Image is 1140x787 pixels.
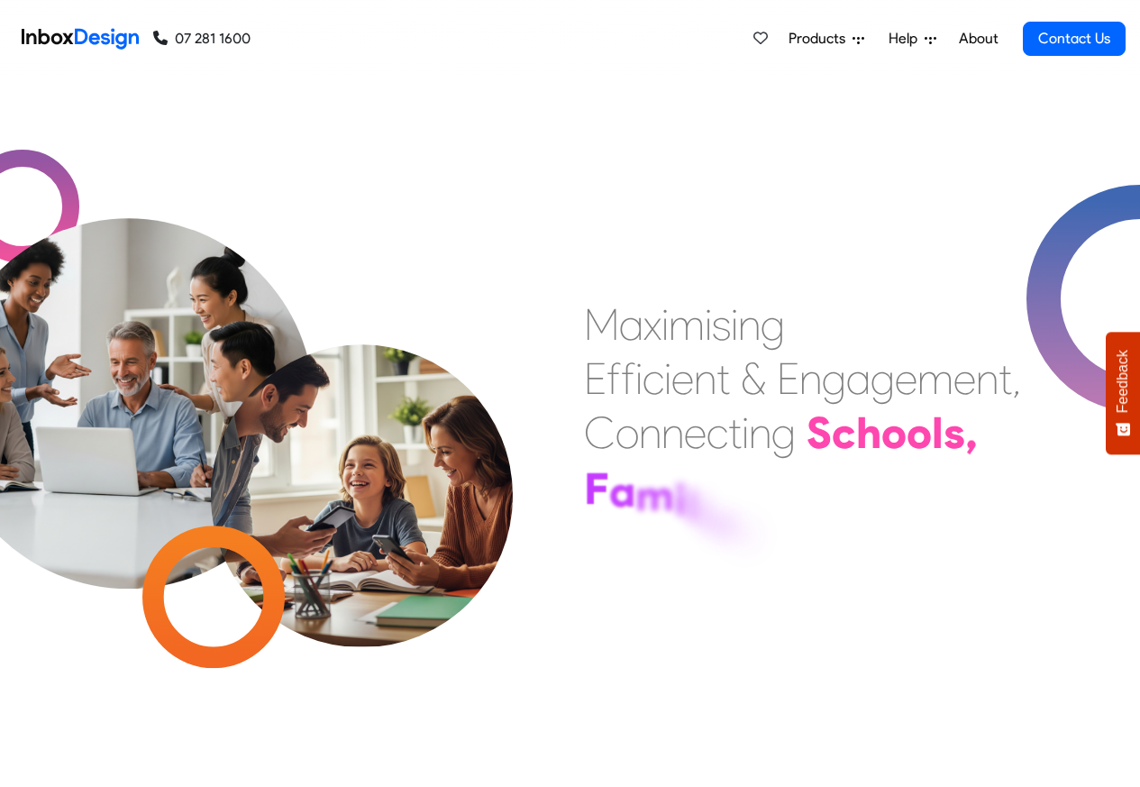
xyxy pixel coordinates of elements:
div: g [871,352,895,406]
div: o [907,406,932,460]
div: i [635,352,643,406]
a: 07 281 1600 [153,28,251,50]
div: n [639,406,661,460]
div: S [807,406,832,460]
div: , [1012,352,1021,406]
div: c [832,406,856,460]
div: i [698,485,709,539]
div: n [799,352,822,406]
div: c [707,406,728,460]
div: s [712,297,731,352]
div: t [999,352,1012,406]
div: a [609,464,635,518]
div: s [734,502,755,556]
div: e [684,406,707,460]
a: Help [881,21,944,57]
span: Feedback [1115,350,1131,413]
div: l [686,479,698,533]
div: t [728,406,742,460]
div: Maximising Efficient & Engagement, Connecting Schools, Families, and Students. [584,297,1021,568]
div: a [619,297,643,352]
div: o [616,406,639,460]
div: f [621,352,635,406]
div: , [965,406,978,460]
div: g [771,406,796,460]
div: n [976,352,999,406]
div: e [709,493,734,547]
div: C [584,406,616,460]
button: Feedback - Show survey [1106,332,1140,454]
div: E [584,352,606,406]
div: c [643,352,664,406]
div: i [661,297,669,352]
div: e [953,352,976,406]
span: Products [789,28,853,50]
div: n [738,297,761,352]
div: h [856,406,881,460]
div: i [664,352,671,406]
div: F [584,462,609,516]
div: e [895,352,917,406]
div: x [643,297,661,352]
div: i [731,297,738,352]
div: E [777,352,799,406]
div: a [846,352,871,406]
div: m [635,468,674,522]
div: & [741,352,766,406]
div: f [606,352,621,406]
div: n [694,352,716,406]
a: About [953,21,1003,57]
div: n [661,406,684,460]
div: M [584,297,619,352]
div: e [671,352,694,406]
div: g [761,297,785,352]
div: g [822,352,846,406]
div: i [742,406,749,460]
div: m [669,297,705,352]
div: i [705,297,712,352]
div: l [932,406,944,460]
span: Help [889,28,925,50]
div: n [749,406,771,460]
div: , [755,513,768,567]
div: s [944,406,965,460]
div: o [881,406,907,460]
div: m [917,352,953,406]
img: parents_with_child.png [173,270,551,647]
a: Contact Us [1023,22,1126,56]
a: Products [781,21,871,57]
div: t [716,352,730,406]
div: i [674,472,686,526]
